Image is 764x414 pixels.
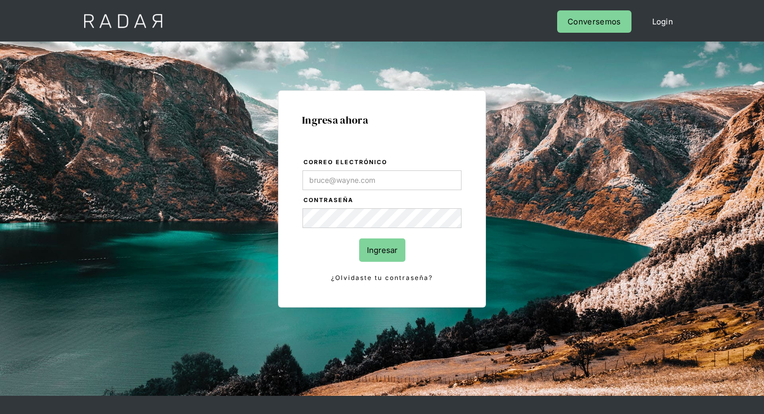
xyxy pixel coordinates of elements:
[304,195,462,206] label: Contraseña
[302,157,462,284] form: Login Form
[642,10,684,33] a: Login
[304,157,462,168] label: Correo electrónico
[359,238,405,262] input: Ingresar
[302,272,462,284] a: ¿Olvidaste tu contraseña?
[557,10,631,33] a: Conversemos
[302,170,462,190] input: bruce@wayne.com
[302,114,462,126] h1: Ingresa ahora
